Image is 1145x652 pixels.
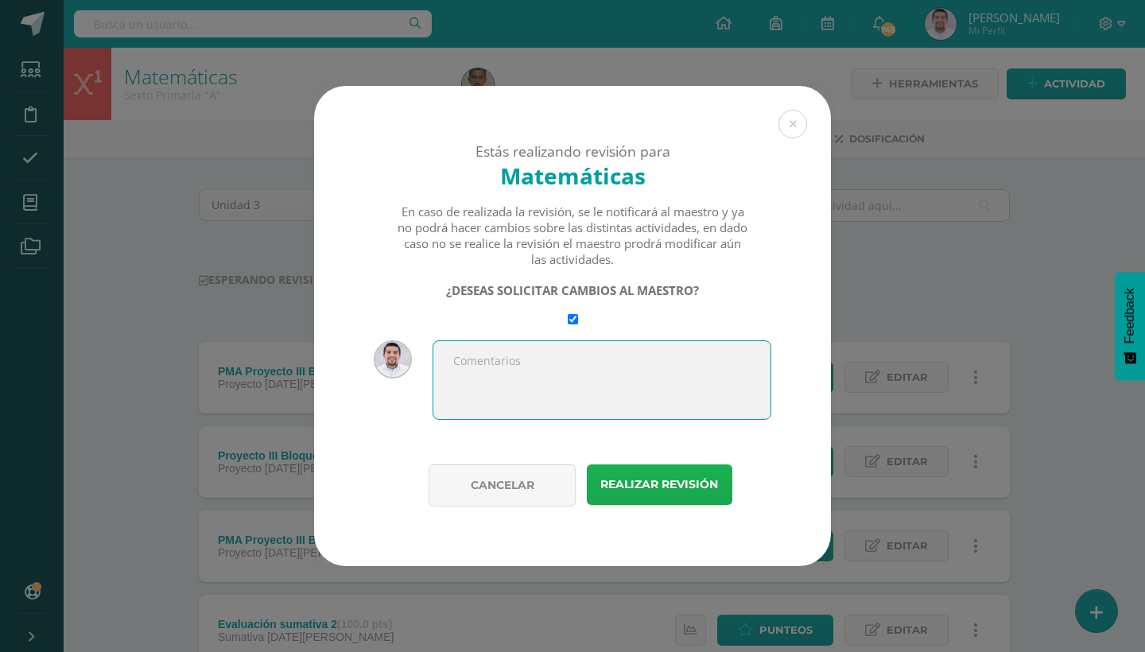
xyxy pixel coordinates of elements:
[500,161,646,191] strong: Matemáticas
[374,340,412,378] img: 56f47d8b02ca12dee99767c272ccb59c.png
[1123,288,1137,343] span: Feedback
[1115,272,1145,380] button: Feedback - Mostrar encuesta
[342,142,803,161] div: Estás realizando revisión para
[446,282,699,298] strong: ¿DESEAS SOLICITAR CAMBIOS AL MAESTRO?
[568,314,578,324] input: Require changes
[397,204,749,267] div: En caso de realizada la revisión, se le notificará al maestro y ya no podrá hacer cambios sobre l...
[778,110,807,138] button: Close (Esc)
[429,464,576,506] button: Cancelar
[587,464,732,505] button: Realizar revisión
